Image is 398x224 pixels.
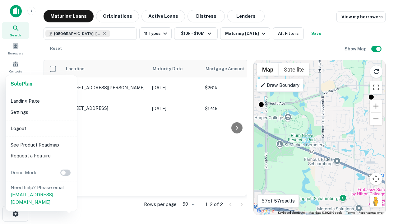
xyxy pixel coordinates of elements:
strong: Solo Plan [11,81,32,87]
a: SoloPlan [11,80,32,88]
li: Settings [8,107,75,118]
p: Demo Mode [8,169,40,176]
iframe: Chat Widget [367,174,398,204]
li: Landing Page [8,96,75,107]
a: [EMAIL_ADDRESS][DOMAIN_NAME] [11,192,53,205]
p: Need help? Please email [11,184,72,206]
li: Logout [8,123,75,134]
li: Request a Feature [8,150,75,161]
li: See Product Roadmap [8,139,75,151]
